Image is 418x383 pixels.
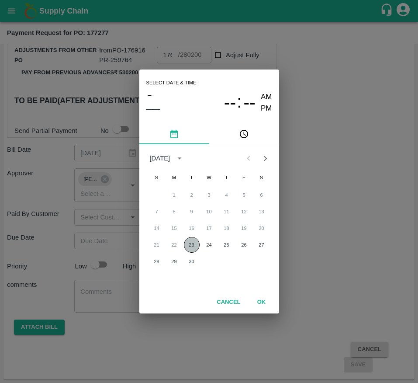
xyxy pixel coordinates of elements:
[213,295,244,310] button: Cancel
[201,237,217,253] button: 24
[209,123,279,144] button: pick time
[244,91,256,115] button: --
[173,151,187,165] button: calendar view is open, switch to year view
[148,89,151,101] span: –
[219,169,235,186] span: Thursday
[248,295,276,310] button: OK
[219,237,235,253] button: 25
[149,169,165,186] span: Sunday
[184,254,200,269] button: 30
[237,91,242,115] span: :
[254,237,269,253] button: 27
[166,169,182,186] span: Monday
[146,101,160,116] button: ––
[139,123,209,144] button: pick date
[224,92,236,113] span: --
[166,254,182,269] button: 29
[146,89,153,101] button: –
[254,169,269,186] span: Saturday
[261,91,272,103] button: AM
[201,169,217,186] span: Wednesday
[257,150,273,167] button: Next month
[236,169,252,186] span: Friday
[184,237,200,253] button: 23
[261,103,272,115] button: PM
[149,254,165,269] button: 28
[244,92,256,113] span: --
[184,169,200,186] span: Tuesday
[146,77,197,90] span: Select date & time
[236,237,252,253] button: 26
[224,91,236,115] button: --
[150,153,170,163] div: [DATE]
